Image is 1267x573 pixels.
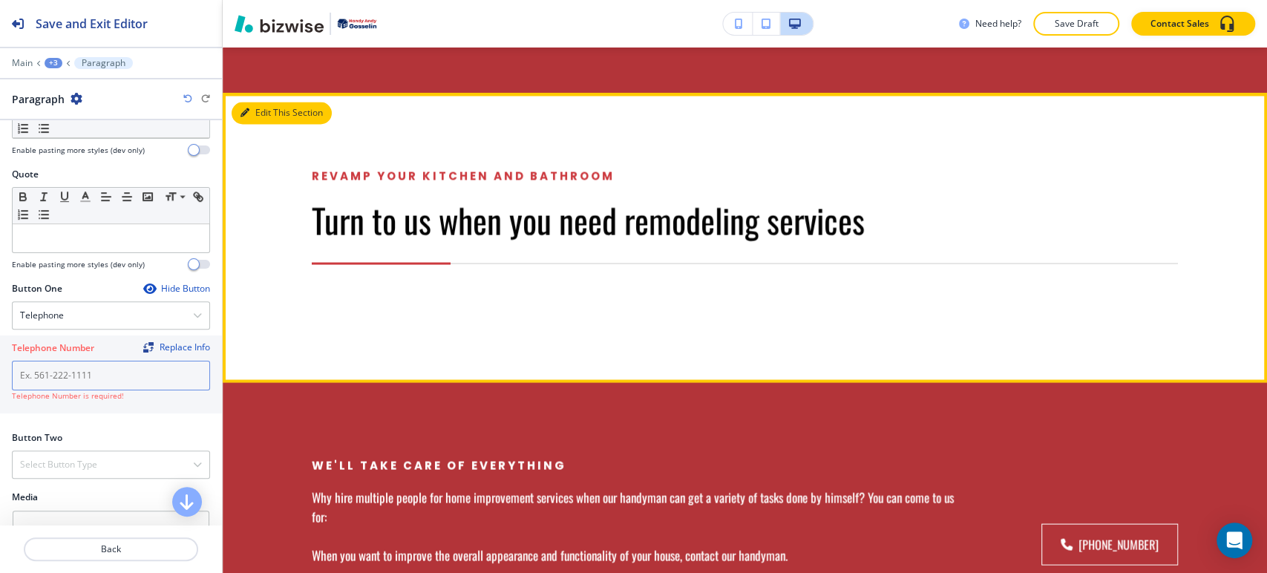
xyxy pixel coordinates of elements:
span: Find and replace this information across Bizwise [143,342,210,354]
p: Back [25,543,197,556]
h2: Save and Exit Editor [36,15,148,33]
button: Back [24,537,198,561]
h4: Enable pasting more styles (dev only) [12,145,145,156]
button: ReplaceReplace Info [143,342,210,353]
h2: Media [12,491,210,504]
a: [PHONE_NUMBER] [1041,523,1178,565]
button: +3 [45,58,62,68]
input: Ex. 561-222-1111 [12,361,210,390]
p: Paragraph [82,58,125,68]
img: Bizwise Logo [235,15,324,33]
button: Main [12,58,33,68]
p: Save Draft [1052,17,1100,30]
h2: Button One [12,282,62,295]
div: Replace Info [143,342,210,353]
p: Contact Sales [1150,17,1209,30]
h3: Turn to us when you need remodeling services [312,200,1178,239]
button: Paragraph [74,57,133,69]
button: Save Draft [1033,12,1119,36]
div: Open Intercom Messenger [1217,523,1252,558]
h2: Quote [12,168,39,181]
h4: Select Button Type [20,458,97,471]
h2: Paragraph [12,91,65,107]
img: Your Logo [337,19,377,30]
button: Edit This Section [232,102,332,124]
h4: Enable pasting more styles (dev only) [12,259,145,270]
p: WE'LL TAKE CARE OF EVERYTHING [312,456,961,474]
h2: Telephone Number [12,341,94,355]
span: [PHONE_NUMBER] [1078,535,1159,553]
h4: Telephone [20,309,64,322]
h3: Need help? [975,17,1021,30]
img: Replace [143,342,154,353]
button: Contact Sales [1131,12,1255,36]
h6: Why hire multiple people for home improvement services when our handyman can get a variety of tas... [312,488,961,565]
h2: Button Two [12,431,62,445]
button: Hide Button [143,283,210,295]
h4: Telephone Number is required! [12,390,210,402]
p: Revamp Your Kitchen and Bathroom [312,167,1178,185]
